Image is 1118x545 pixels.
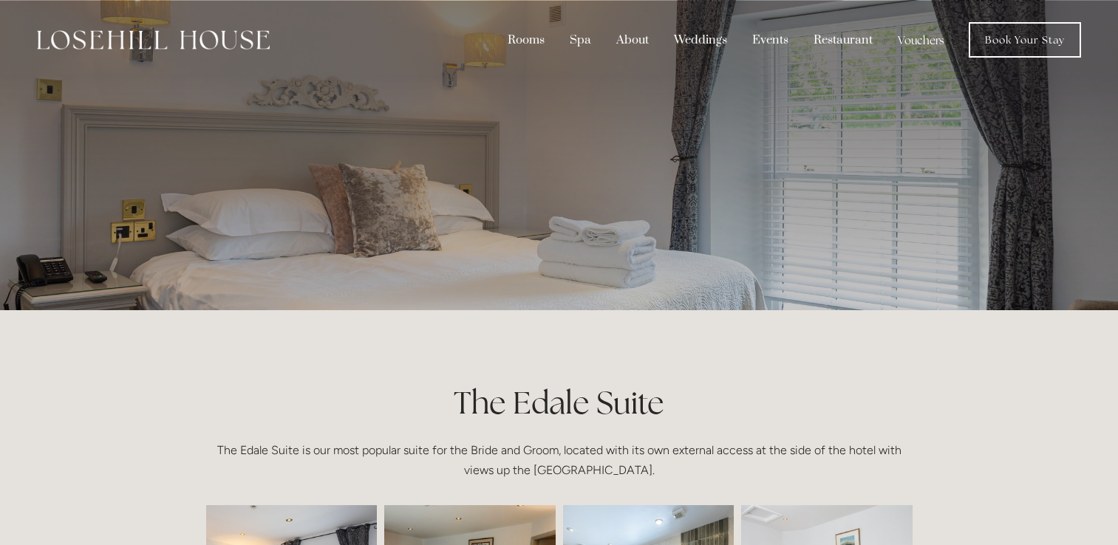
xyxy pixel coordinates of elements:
[559,26,602,54] div: Spa
[802,26,884,54] div: Restaurant
[37,30,270,49] img: Losehill House
[887,26,955,54] a: Vouchers
[605,26,660,54] div: About
[206,381,913,425] h1: The Edale Suite
[497,26,556,54] div: Rooms
[206,440,913,480] p: The Edale Suite is our most popular suite for the Bride and Groom, located with its own external ...
[741,26,800,54] div: Events
[969,22,1081,58] a: Book Your Stay
[663,26,738,54] div: Weddings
